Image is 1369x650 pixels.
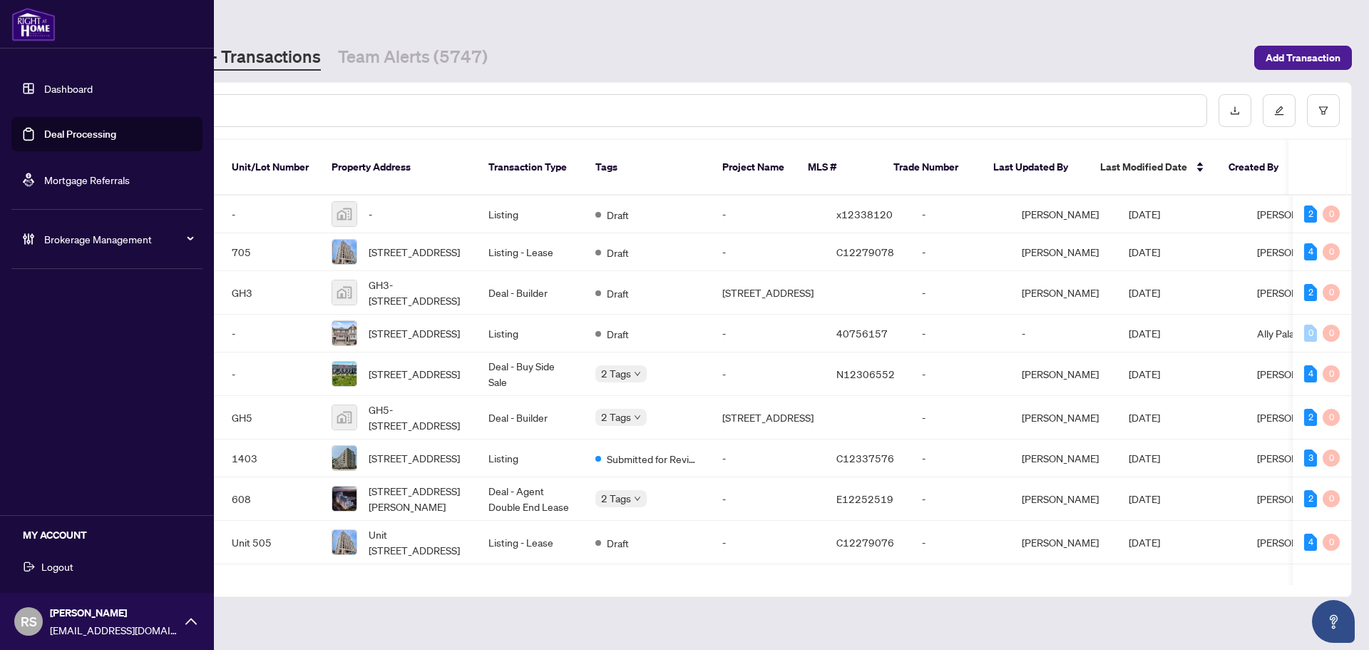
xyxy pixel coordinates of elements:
[220,352,320,396] td: -
[1304,284,1317,301] div: 2
[44,231,193,247] span: Brokerage Management
[44,82,93,95] a: Dashboard
[911,195,1010,233] td: -
[1257,208,1334,220] span: [PERSON_NAME]
[836,367,895,380] span: N12306552
[23,527,202,543] h5: MY ACCOUNT
[220,271,320,315] td: GH3
[601,490,631,507] span: 2 Tags
[711,233,825,271] td: -
[911,315,1010,352] td: -
[477,352,584,396] td: Deal - Buy Side Sale
[477,195,584,233] td: Listing
[1323,490,1340,507] div: 0
[836,245,894,258] span: C12279078
[477,233,584,271] td: Listing - Lease
[1257,286,1334,299] span: [PERSON_NAME]
[911,521,1010,564] td: -
[836,536,894,549] span: C12279076
[477,315,584,352] td: Listing
[1274,106,1284,116] span: edit
[369,483,466,514] span: [STREET_ADDRESS][PERSON_NAME]
[601,409,631,425] span: 2 Tags
[1323,205,1340,223] div: 0
[911,440,1010,477] td: -
[1304,243,1317,260] div: 4
[1010,233,1117,271] td: [PERSON_NAME]
[1257,327,1306,340] span: Ally Palade
[836,452,894,464] span: C12337576
[911,477,1010,521] td: -
[1304,490,1317,507] div: 2
[21,611,37,631] span: RS
[332,446,357,470] img: thumbnail-img
[477,396,584,440] td: Deal - Builder
[1129,327,1160,340] span: [DATE]
[369,402,466,433] span: GH5-[STREET_ADDRESS]
[911,271,1010,315] td: -
[584,140,711,195] th: Tags
[601,365,631,382] span: 2 Tags
[220,140,320,195] th: Unit/Lot Number
[320,140,477,195] th: Property Address
[911,352,1010,396] td: -
[1323,284,1340,301] div: 0
[338,45,488,71] a: Team Alerts (5747)
[634,495,641,502] span: down
[1129,492,1160,505] span: [DATE]
[332,280,357,305] img: thumbnail-img
[607,451,699,467] span: Submitted for Review
[1089,140,1217,195] th: Last Modified Date
[882,140,982,195] th: Trade Number
[1312,600,1355,643] button: Open asap
[332,240,357,264] img: thumbnail-img
[711,477,825,521] td: -
[1129,411,1160,424] span: [DATE]
[1323,450,1340,467] div: 0
[1257,452,1334,464] span: [PERSON_NAME]
[1010,352,1117,396] td: [PERSON_NAME]
[1304,325,1317,342] div: 0
[332,202,357,226] img: thumbnail-img
[1307,94,1340,127] button: filter
[1304,365,1317,382] div: 4
[1263,94,1296,127] button: edit
[634,414,641,421] span: down
[1323,409,1340,426] div: 0
[1323,325,1340,342] div: 0
[911,396,1010,440] td: -
[1010,477,1117,521] td: [PERSON_NAME]
[711,140,796,195] th: Project Name
[711,396,825,440] td: [STREET_ADDRESS]
[369,527,466,558] span: Unit [STREET_ADDRESS]
[11,7,56,41] img: logo
[369,325,460,341] span: [STREET_ADDRESS]
[711,352,825,396] td: -
[796,140,882,195] th: MLS #
[1318,106,1328,116] span: filter
[1010,195,1117,233] td: [PERSON_NAME]
[1129,536,1160,549] span: [DATE]
[44,128,116,141] a: Deal Processing
[1100,159,1187,175] span: Last Modified Date
[1129,452,1160,464] span: [DATE]
[220,195,320,233] td: -
[1129,367,1160,380] span: [DATE]
[1304,450,1317,467] div: 3
[369,244,460,260] span: [STREET_ADDRESS]
[711,195,825,233] td: -
[11,554,202,579] button: Logout
[911,233,1010,271] td: -
[1129,208,1160,220] span: [DATE]
[1129,286,1160,299] span: [DATE]
[1129,245,1160,258] span: [DATE]
[607,207,629,223] span: Draft
[50,605,178,621] span: [PERSON_NAME]
[50,622,178,638] span: [EMAIL_ADDRESS][DOMAIN_NAME]
[1010,440,1117,477] td: [PERSON_NAME]
[1257,536,1334,549] span: [PERSON_NAME]
[982,140,1089,195] th: Last Updated By
[332,321,357,345] img: thumbnail-img
[711,440,825,477] td: -
[1304,205,1317,223] div: 2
